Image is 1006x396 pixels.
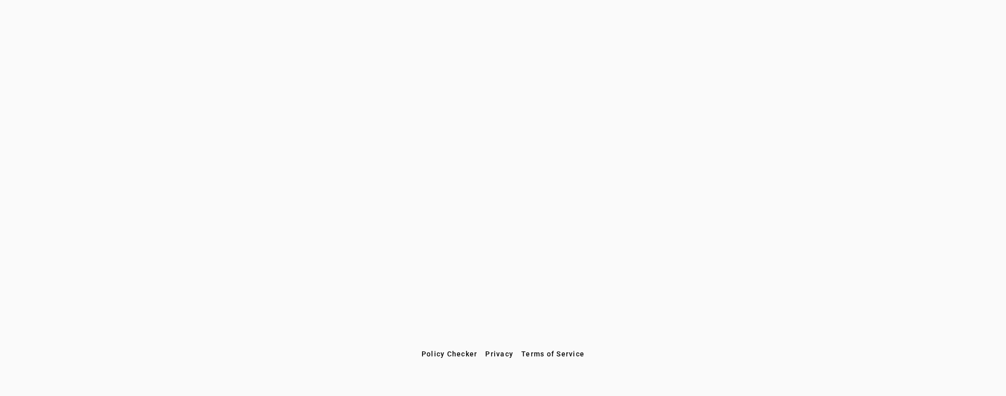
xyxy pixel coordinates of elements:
[481,345,517,363] button: Privacy
[517,345,588,363] button: Terms of Service
[422,350,478,358] span: Policy Checker
[521,350,584,358] span: Terms of Service
[485,350,513,358] span: Privacy
[418,345,482,363] button: Policy Checker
